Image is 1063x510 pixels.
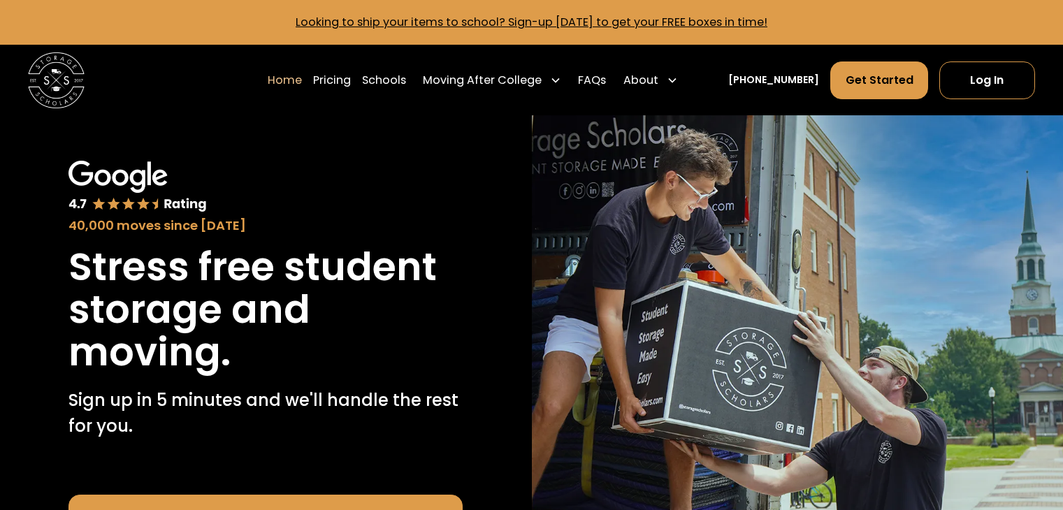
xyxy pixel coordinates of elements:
[623,72,658,89] div: About
[68,246,463,374] h1: Stress free student storage and moving.
[68,216,463,235] div: 40,000 moves since [DATE]
[28,52,85,109] img: Storage Scholars main logo
[296,14,767,30] a: Looking to ship your items to school? Sign-up [DATE] to get your FREE boxes in time!
[939,61,1035,99] a: Log In
[728,73,819,87] a: [PHONE_NUMBER]
[68,388,463,439] p: Sign up in 5 minutes and we'll handle the rest for you.
[578,61,606,100] a: FAQs
[362,61,406,100] a: Schools
[68,161,206,214] img: Google 4.7 star rating
[423,72,542,89] div: Moving After College
[830,61,927,99] a: Get Started
[313,61,351,100] a: Pricing
[268,61,302,100] a: Home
